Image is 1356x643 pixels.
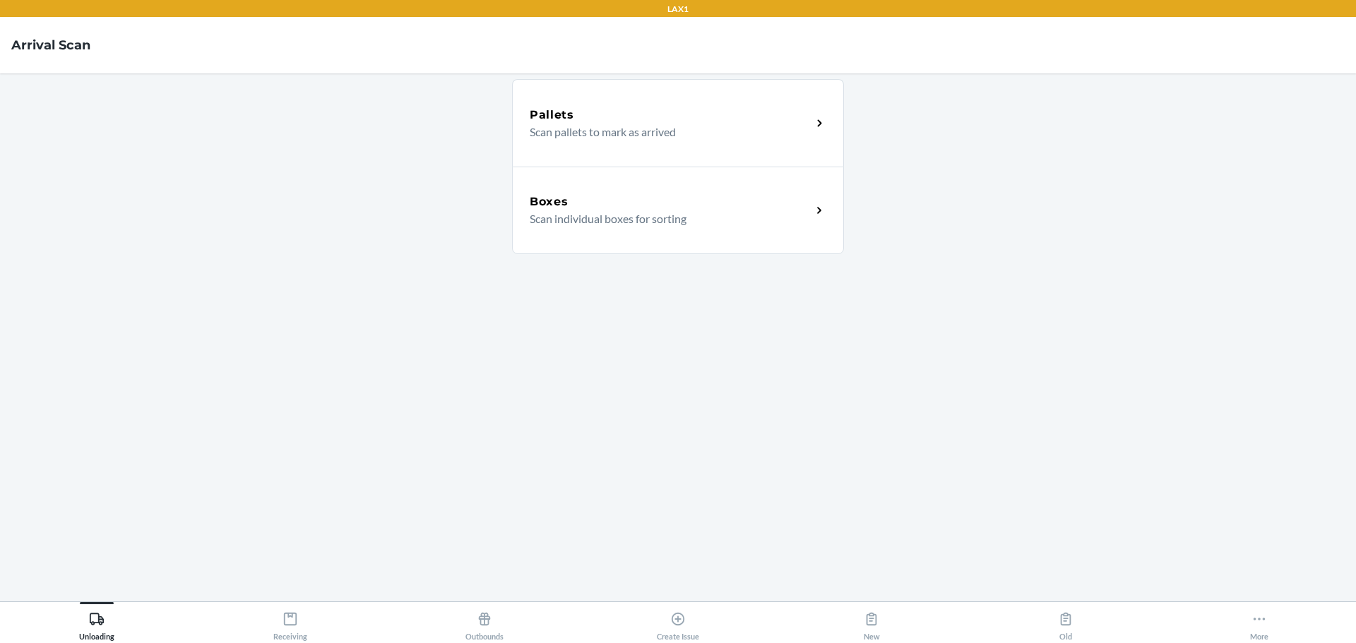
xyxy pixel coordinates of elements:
[388,602,581,641] button: Outbounds
[273,606,307,641] div: Receiving
[11,36,90,54] h4: Arrival Scan
[1058,606,1073,641] div: Old
[1250,606,1268,641] div: More
[968,602,1162,641] button: Old
[512,79,844,167] a: PalletsScan pallets to mark as arrived
[667,3,689,16] p: LAX1
[530,124,800,140] p: Scan pallets to mark as arrived
[79,606,114,641] div: Unloading
[530,193,569,210] h5: Boxes
[775,602,968,641] button: New
[530,210,800,227] p: Scan individual boxes for sorting
[581,602,775,641] button: Create Issue
[512,167,844,254] a: BoxesScan individual boxes for sorting
[1162,602,1356,641] button: More
[657,606,699,641] div: Create Issue
[194,602,387,641] button: Receiving
[530,107,574,124] h5: Pallets
[864,606,880,641] div: New
[465,606,504,641] div: Outbounds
